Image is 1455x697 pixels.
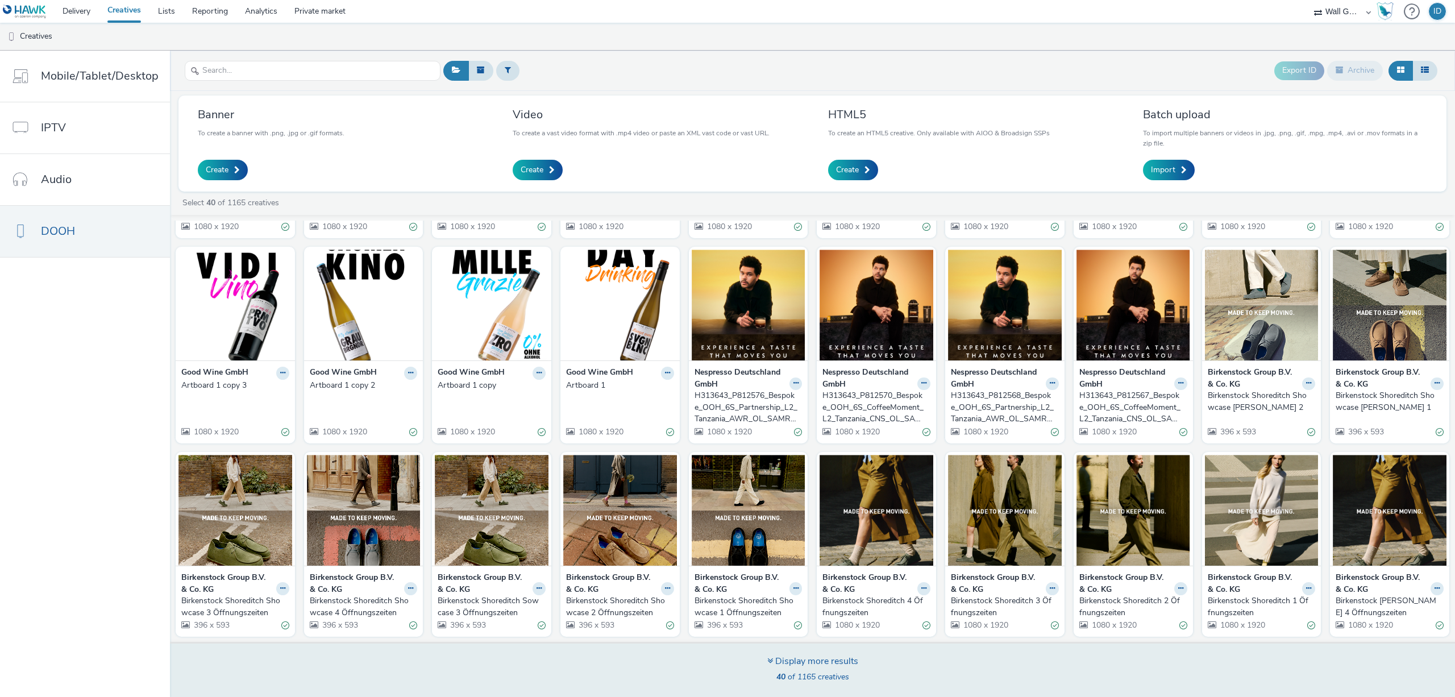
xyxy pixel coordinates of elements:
[281,620,289,632] div: Valid
[951,367,1043,390] strong: Nespresso Deutschland GmbH
[563,455,677,566] img: Birkenstock Shoreditch Showcase 2 Öffnungszeiten visual
[822,572,914,595] strong: Birkenstock Group B.V. & Co. KG
[563,250,677,360] img: Artboard 1 visual
[706,221,752,232] span: 1080 x 1920
[435,250,548,360] img: Artboard 1 copy visual
[834,426,880,437] span: 1080 x 1920
[1377,2,1394,20] img: Hawk Academy
[834,221,880,232] span: 1080 x 1920
[951,595,1054,619] div: Birkenstock Shoreditch 3 Öffnungszeiten
[1208,595,1311,619] div: Birkenstock Shoreditch 1 Öffnungszeiten
[566,367,633,380] strong: Good Wine GmbH
[1151,164,1175,176] span: Import
[1208,390,1311,413] div: Birkenstock Shoreditch Showcase [PERSON_NAME] 2
[951,572,1043,595] strong: Birkenstock Group B.V. & Co. KG
[435,455,548,566] img: Birkenstock Shoreditch Sowcase 3 Öffnungszeiten visual
[321,221,367,232] span: 1080 x 1920
[1347,221,1393,232] span: 1080 x 1920
[321,426,367,437] span: 1080 x 1920
[178,250,292,360] img: Artboard 1 copy 3 visual
[198,128,344,138] p: To create a banner with .png, .jpg or .gif formats.
[1336,390,1439,413] div: Birkenstock Shoreditch Showcase [PERSON_NAME] 1
[281,221,289,233] div: Valid
[794,620,802,632] div: Valid
[1076,250,1190,360] img: H313643_P812567_Bespoke_OOH_6S_CoffeeMoment_L2_Tanzania_CNS_OL_SAMRA_2025_1080x1920px_Marienplatz...
[1051,620,1059,632] div: Valid
[566,572,658,595] strong: Birkenstock Group B.V. & Co. KG
[828,128,1050,138] p: To create an HTML5 creative. Only available with AIOO & Broadsign SSPs
[438,380,541,391] div: Artboard 1 copy
[1433,3,1441,20] div: ID
[449,620,486,630] span: 396 x 593
[193,426,239,437] span: 1080 x 1920
[41,68,159,84] span: Mobile/Tablet/Desktop
[828,160,878,180] a: Create
[1143,107,1427,122] h3: Batch upload
[820,455,933,566] img: Birkenstock Shoreditch 4 Öffnungszeiten visual
[1436,221,1444,233] div: Valid
[695,595,798,619] div: Birkenstock Shoreditch Showcase 1 Öffnungszeiten
[521,164,543,176] span: Create
[692,455,805,566] img: Birkenstock Shoreditch Showcase 1 Öffnungszeiten visual
[181,595,285,619] div: Birkenstock Shoreditch Showcase 3 Öffnungszeiten
[1208,390,1316,413] a: Birkenstock Shoreditch Showcase [PERSON_NAME] 2
[321,620,358,630] span: 396 x 593
[538,426,546,438] div: Valid
[828,107,1050,122] h3: HTML5
[449,221,495,232] span: 1080 x 1920
[1205,250,1319,360] img: Birkenstock Shoreditch Showcase Dipty 2 visual
[198,160,248,180] a: Create
[666,426,674,438] div: Valid
[1143,128,1427,148] p: To import multiple banners or videos in .jpg, .png, .gif, .mpg, .mp4, .avi or .mov formats in a z...
[409,620,417,632] div: Valid
[1336,595,1439,619] div: Birkenstock [PERSON_NAME] 4 Öffnungszeiten
[307,455,421,566] img: Birkenstock Shoreditch Showcase 4 Öffnungszeiten visual
[1143,160,1195,180] a: Import
[1079,595,1183,619] div: Birkenstock Shoreditch 2 Öffnungszeiten
[1208,595,1316,619] a: Birkenstock Shoreditch 1 Öffnungszeiten
[206,164,228,176] span: Create
[1436,426,1444,438] div: Valid
[310,572,402,595] strong: Birkenstock Group B.V. & Co. KG
[185,61,440,81] input: Search...
[1336,390,1444,413] a: Birkenstock Shoreditch Showcase [PERSON_NAME] 1
[206,197,215,208] strong: 40
[822,595,930,619] a: Birkenstock Shoreditch 4 Öffnungszeiten
[1076,455,1190,566] img: Birkenstock Shoreditch 2 Öffnungszeiten visual
[181,572,273,595] strong: Birkenstock Group B.V. & Co. KG
[1307,426,1315,438] div: Valid
[1412,61,1437,80] button: Table
[836,164,859,176] span: Create
[822,390,930,425] a: H313643_P812570_Bespoke_OOH_6S_CoffeeMoment_L2_Tanzania_CNS_OL_SAMRA_2025_1080x1920px_Bahnhofspla...
[1347,426,1384,437] span: 396 x 593
[438,380,546,391] a: Artboard 1 copy
[310,595,413,619] div: Birkenstock Shoreditch Showcase 4 Öffnungszeiten
[41,223,75,239] span: DOOH
[1179,221,1187,233] div: Valid
[794,221,802,233] div: Valid
[1336,367,1428,390] strong: Birkenstock Group B.V. & Co. KG
[922,620,930,632] div: Valid
[962,620,1008,630] span: 1080 x 1920
[538,221,546,233] div: Valid
[409,426,417,438] div: Valid
[181,380,285,391] div: Artboard 1 copy 3
[820,250,933,360] img: H313643_P812570_Bespoke_OOH_6S_CoffeeMoment_L2_Tanzania_CNS_OL_SAMRA_2025_1080x1920px_Bahnhofspla...
[695,572,787,595] strong: Birkenstock Group B.V. & Co. KG
[922,221,930,233] div: Valid
[1333,250,1446,360] img: Birkenstock Shoreditch Showcase Dipty 1 visual
[1336,572,1428,595] strong: Birkenstock Group B.V. & Co. KG
[1219,620,1265,630] span: 1080 x 1920
[513,160,563,180] a: Create
[6,31,17,43] img: dooh
[566,595,670,619] div: Birkenstock Shoreditch Showcase 2 Öffnungszeiten
[794,426,802,438] div: Valid
[948,455,1062,566] img: Birkenstock Shoreditch 3 Öffnungszeiten visual
[1091,426,1137,437] span: 1080 x 1920
[41,171,72,188] span: Audio
[962,426,1008,437] span: 1080 x 1920
[695,367,787,390] strong: Nespresso Deutschland GmbH
[1205,455,1319,566] img: Birkenstock Shoreditch 1 Öffnungszeiten visual
[767,655,858,668] div: Display more results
